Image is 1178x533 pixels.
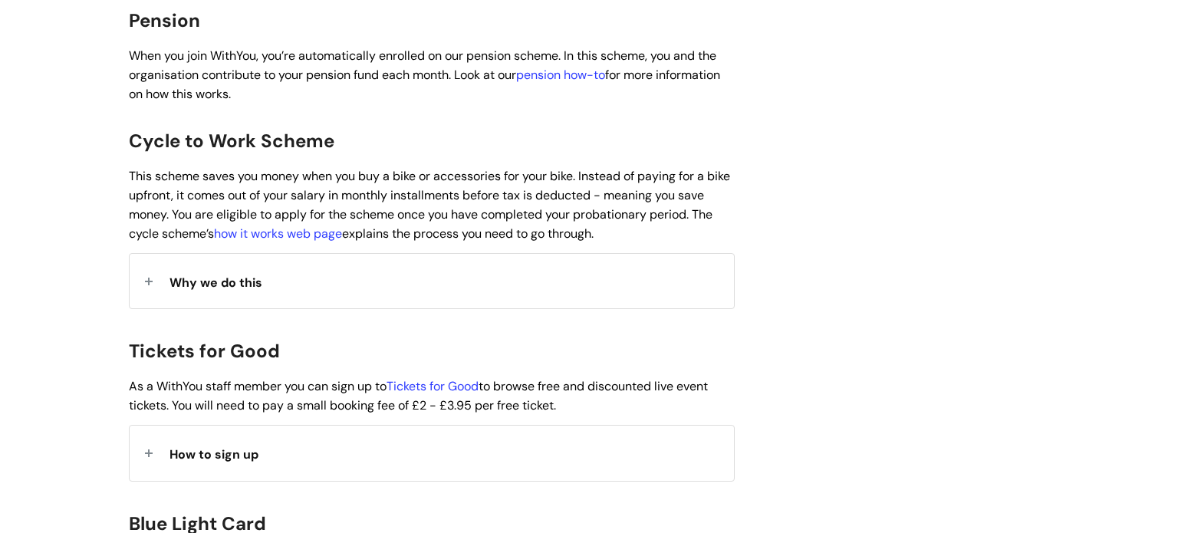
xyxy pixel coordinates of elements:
a: pension how-to [516,67,605,83]
span: This scheme saves you money when you buy a bike or accessories for your bike. Instead of paying f... [129,168,730,241]
span: When you join WithYou, you’re automatically enrolled on our pension scheme. In this scheme, you a... [129,48,720,102]
a: Tickets for Good [387,378,479,394]
span: Why we do this [169,275,262,291]
span: As a WithYou staff member you can sign up to to browse free and discounted live event tickets. Yo... [129,378,708,413]
span: Pension [129,8,200,32]
a: how it works web page [214,225,342,242]
span: How to sign up [169,446,258,462]
span: Tickets for Good [129,339,280,363]
span: Cycle to Work Scheme [129,129,334,153]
